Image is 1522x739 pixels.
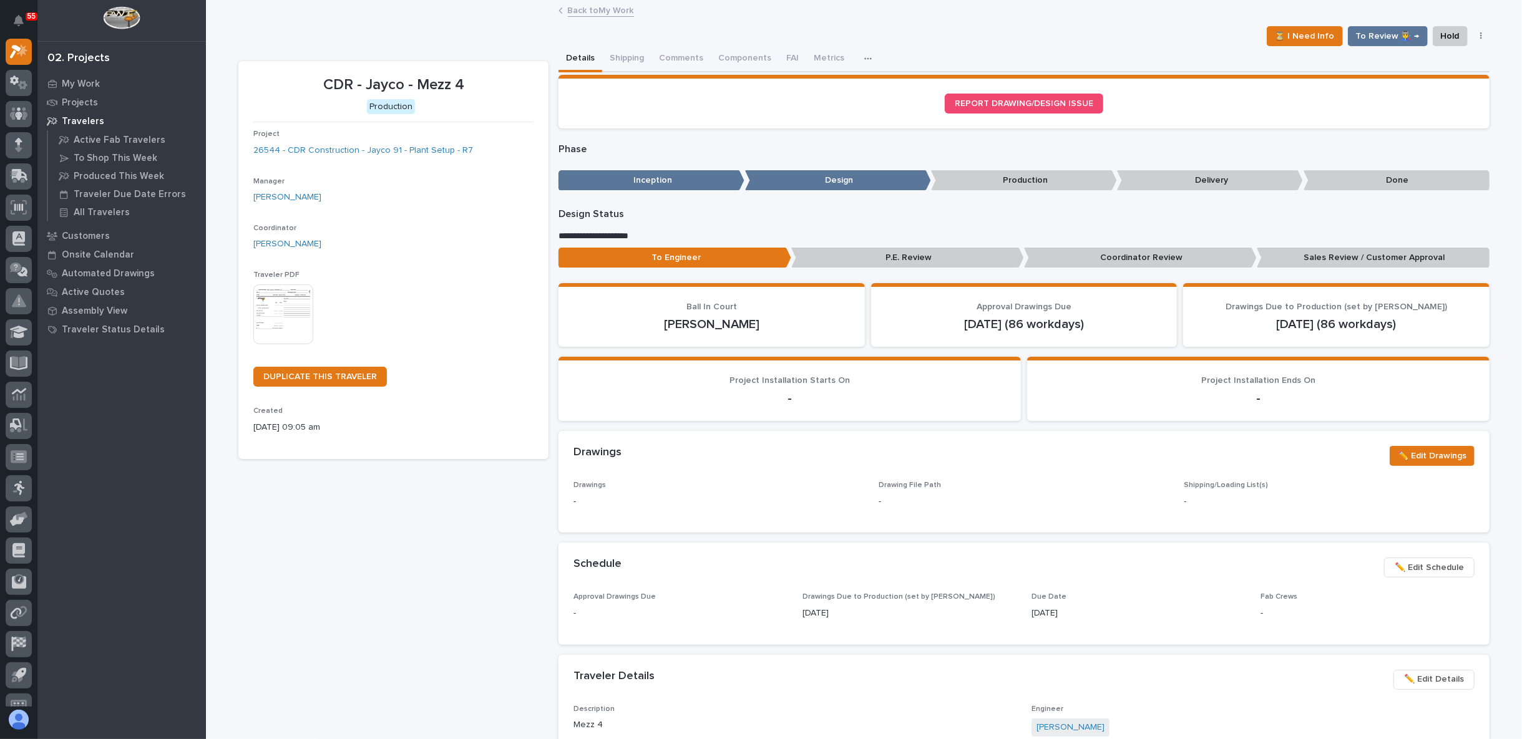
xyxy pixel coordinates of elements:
[559,143,1490,155] p: Phase
[253,76,534,94] p: CDR - Jayco - Mezz 4
[573,317,850,332] p: [PERSON_NAME]
[1261,593,1297,601] span: Fab Crews
[806,46,852,72] button: Metrics
[253,191,321,204] a: [PERSON_NAME]
[1261,607,1475,620] p: -
[253,271,300,279] span: Traveler PDF
[729,376,850,385] span: Project Installation Starts On
[573,481,606,489] span: Drawings
[1433,26,1468,46] button: Hold
[74,189,186,200] p: Traveler Due Date Errors
[253,238,321,251] a: [PERSON_NAME]
[955,99,1093,108] span: REPORT DRAWING/DESIGN ISSUE
[573,705,615,713] span: Description
[1032,593,1066,601] span: Due Date
[62,97,98,109] p: Projects
[62,79,100,90] p: My Work
[1390,446,1475,466] button: ✏️ Edit Drawings
[37,283,206,301] a: Active Quotes
[573,593,656,601] span: Approval Drawings Due
[253,225,296,232] span: Coordinator
[37,264,206,283] a: Automated Drawings
[686,302,737,311] span: Ball In Court
[1037,721,1105,734] a: [PERSON_NAME]
[1198,317,1475,332] p: [DATE] (86 workdays)
[1348,26,1428,46] button: To Review 👨‍🏭 →
[37,320,206,339] a: Traveler Status Details
[1395,560,1464,575] span: ✏️ Edit Schedule
[573,495,864,508] p: -
[779,46,806,72] button: FAI
[263,372,377,381] span: DUPLICATE THIS TRAVELER
[37,93,206,112] a: Projects
[573,558,622,571] h2: Schedule
[37,226,206,245] a: Customers
[62,287,125,298] p: Active Quotes
[367,99,415,115] div: Production
[1184,495,1475,508] p: -
[27,12,36,21] p: 55
[791,248,1024,268] p: P.E. Review
[74,153,157,164] p: To Shop This Week
[1032,607,1246,620] p: [DATE]
[745,170,931,191] p: Design
[945,94,1103,114] a: REPORT DRAWING/DESIGN ISSUE
[37,74,206,93] a: My Work
[1032,705,1063,713] span: Engineer
[1201,376,1315,385] span: Project Installation Ends On
[977,302,1071,311] span: Approval Drawings Due
[573,391,1006,406] p: -
[879,481,941,489] span: Drawing File Path
[1042,391,1475,406] p: -
[37,112,206,130] a: Travelers
[879,495,881,508] p: -
[253,421,534,434] p: [DATE] 09:05 am
[1226,302,1447,311] span: Drawings Due to Production (set by [PERSON_NAME])
[886,317,1163,332] p: [DATE] (86 workdays)
[47,52,110,65] div: 02. Projects
[1393,670,1475,690] button: ✏️ Edit Details
[74,135,165,146] p: Active Fab Travelers
[568,2,634,17] a: Back toMy Work
[16,15,32,35] div: Notifications55
[1267,26,1343,46] button: ⏳ I Need Info
[253,178,285,185] span: Manager
[48,185,206,203] a: Traveler Due Date Errors
[253,130,280,138] span: Project
[1404,672,1464,687] span: ✏️ Edit Details
[62,268,155,279] p: Automated Drawings
[62,116,104,127] p: Travelers
[62,249,134,261] p: Onsite Calendar
[573,446,622,460] h2: Drawings
[1441,29,1460,44] span: Hold
[1024,248,1257,268] p: Coordinator Review
[559,46,602,72] button: Details
[74,171,164,182] p: Produced This Week
[1184,481,1269,489] span: Shipping/Loading List(s)
[48,203,206,221] a: All Travelers
[253,367,387,387] a: DUPLICATE THIS TRAVELER
[802,593,995,601] span: Drawings Due to Production (set by [PERSON_NAME])
[48,149,206,167] a: To Shop This Week
[931,170,1117,191] p: Production
[37,301,206,320] a: Assembly View
[1384,558,1475,577] button: ✏️ Edit Schedule
[6,7,32,34] button: Notifications
[711,46,779,72] button: Components
[602,46,651,72] button: Shipping
[1275,29,1335,44] span: ⏳ I Need Info
[573,718,1017,732] p: Mezz 4
[6,707,32,733] button: users-avatar
[559,248,791,268] p: To Engineer
[62,231,110,242] p: Customers
[253,144,473,157] a: 26544 - CDR Construction - Jayco 91 - Plant Setup - R7
[802,607,1017,620] p: [DATE]
[1356,29,1420,44] span: To Review 👨‍🏭 →
[103,6,140,29] img: Workspace Logo
[1257,248,1490,268] p: Sales Review / Customer Approval
[74,207,130,218] p: All Travelers
[62,324,165,336] p: Traveler Status Details
[573,670,655,683] h2: Traveler Details
[48,131,206,148] a: Active Fab Travelers
[48,167,206,185] a: Produced This Week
